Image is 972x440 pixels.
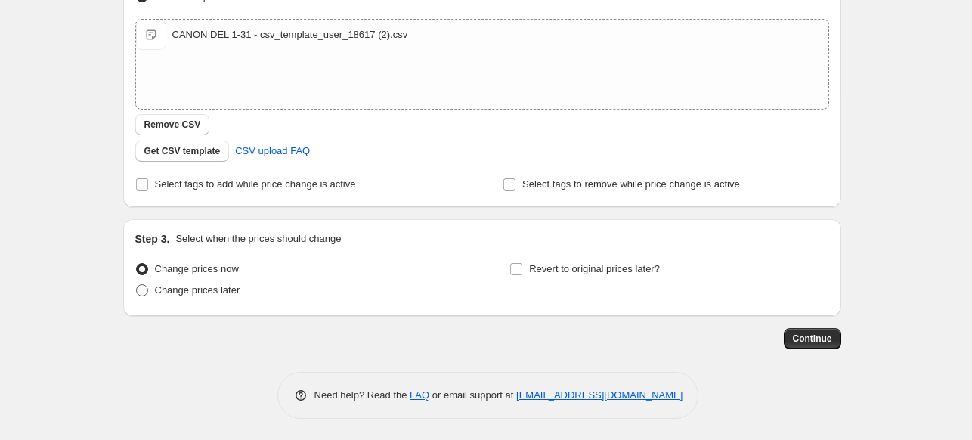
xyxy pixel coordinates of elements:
[226,139,319,163] a: CSV upload FAQ
[135,141,230,162] button: Get CSV template
[522,178,740,190] span: Select tags to remove while price change is active
[155,178,356,190] span: Select tags to add while price change is active
[155,284,240,296] span: Change prices later
[793,333,832,345] span: Continue
[172,27,408,42] div: CANON DEL 1-31 - csv_template_user_18617 (2).csv
[516,389,683,401] a: [EMAIL_ADDRESS][DOMAIN_NAME]
[529,263,660,274] span: Revert to original prices later?
[410,389,429,401] a: FAQ
[175,231,341,246] p: Select when the prices should change
[155,263,239,274] span: Change prices now
[135,231,170,246] h2: Step 3.
[314,389,410,401] span: Need help? Read the
[784,328,841,349] button: Continue
[235,144,310,159] span: CSV upload FAQ
[135,114,210,135] button: Remove CSV
[429,389,516,401] span: or email support at
[144,145,221,157] span: Get CSV template
[144,119,201,131] span: Remove CSV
